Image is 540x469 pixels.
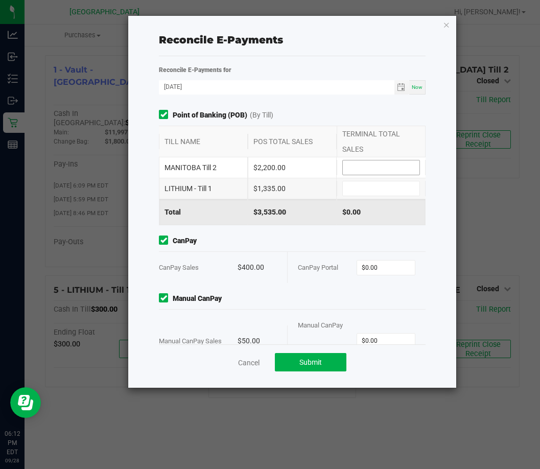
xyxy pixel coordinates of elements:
span: Manual CanPay Sales [159,337,222,345]
form-toggle: Include in reconciliation [159,236,173,246]
span: Toggle calendar [394,80,409,95]
span: Submit [299,358,322,366]
span: (By Till) [250,110,273,121]
span: CanPay Portal [298,264,338,271]
button: Submit [275,353,346,371]
iframe: Resource center [10,387,41,418]
div: MANITOBA Till 2 [159,157,248,178]
div: Total [159,199,248,225]
span: Now [412,84,422,90]
strong: Reconcile E-Payments for [159,66,231,74]
strong: Manual CanPay [173,293,222,304]
span: Manual CanPay Portal [298,321,343,360]
div: $400.00 [238,252,277,283]
strong: Point of Banking (POB) [173,110,247,121]
div: $0.00 [337,199,426,225]
strong: CanPay [173,236,197,246]
form-toggle: Include in reconciliation [159,110,173,121]
div: TERMINAL TOTAL SALES [337,126,426,157]
div: POS TOTAL SALES [248,134,337,149]
div: Reconcile E-Payments [159,32,425,48]
div: TILL NAME [159,134,248,149]
div: $50.00 [238,325,277,357]
a: Cancel [238,358,260,368]
span: CanPay Sales [159,264,199,271]
div: LITHIUM - Till 1 [159,178,248,199]
input: Date [159,80,394,93]
form-toggle: Include in reconciliation [159,293,173,304]
div: $1,335.00 [248,178,337,199]
div: $2,200.00 [248,157,337,178]
div: $3,535.00 [248,199,337,225]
